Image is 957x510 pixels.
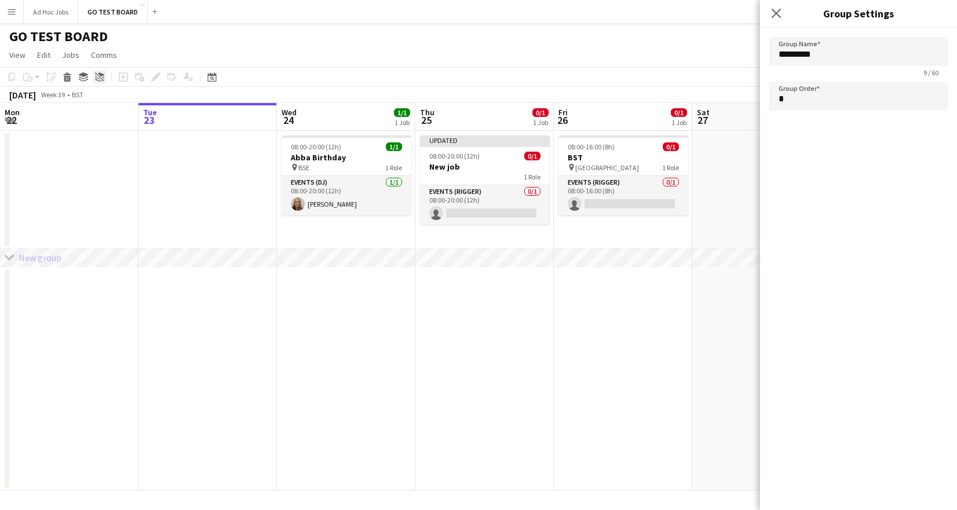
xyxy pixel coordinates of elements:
span: 1 Role [524,173,540,181]
app-job-card: 08:00-20:00 (12h)1/1Abba Birthday BSE1 RoleEvents (DJ)1/108:00-20:00 (12h)[PERSON_NAME] [282,135,411,215]
span: Sat [697,107,710,118]
span: 27 [695,113,710,127]
span: 24 [280,113,297,127]
span: Jobs [62,50,79,60]
span: 9 / 60 [914,68,948,77]
span: 08:00-16:00 (8h) [568,142,615,151]
div: Updated [420,135,550,145]
a: Edit [32,47,55,63]
h3: BST [558,152,688,163]
h3: New job [420,162,550,172]
app-card-role: Events (Rigger)0/108:00-20:00 (12h) [420,185,550,225]
app-job-card: 08:00-16:00 (8h)0/1BST [GEOGRAPHIC_DATA]1 RoleEvents (Rigger)0/108:00-16:00 (8h) [558,135,688,215]
span: 1 Role [662,163,679,172]
app-job-card: Updated08:00-20:00 (12h)0/1New job1 RoleEvents (Rigger)0/108:00-20:00 (12h) [420,135,550,225]
button: GO TEST BOARD [78,1,148,23]
a: Comms [86,47,122,63]
div: 1 Job [671,118,686,127]
span: Comms [91,50,117,60]
span: Fri [558,107,568,118]
span: Edit [37,50,50,60]
span: 23 [141,113,157,127]
div: [DATE] [9,89,36,101]
span: 1 Role [385,163,402,172]
span: Tue [143,107,157,118]
span: 26 [557,113,568,127]
span: BSE [298,163,309,172]
span: Thu [420,107,434,118]
h1: GO TEST BOARD [9,28,108,45]
a: Jobs [57,47,84,63]
app-card-role: Events (Rigger)0/108:00-16:00 (8h) [558,176,688,215]
span: 1/1 [386,142,402,151]
span: Wed [282,107,297,118]
span: 0/1 [671,108,687,117]
div: 1 Job [395,118,410,127]
span: 0/1 [524,152,540,160]
span: 08:00-20:00 (12h) [429,152,480,160]
span: [GEOGRAPHIC_DATA] [575,163,639,172]
h3: Abba Birthday [282,152,411,163]
div: New group [19,252,61,263]
div: 1 Job [533,118,548,127]
span: 22 [3,113,20,127]
a: View [5,47,30,63]
span: 0/1 [663,142,679,151]
app-card-role: Events (DJ)1/108:00-20:00 (12h)[PERSON_NAME] [282,176,411,215]
button: Ad Hoc Jobs [24,1,78,23]
h3: Group Settings [760,6,957,21]
div: BST [72,90,83,99]
span: 08:00-20:00 (12h) [291,142,341,151]
span: Mon [5,107,20,118]
span: 0/1 [532,108,549,117]
span: Week 39 [38,90,67,99]
span: 1/1 [394,108,410,117]
span: 25 [418,113,434,127]
span: View [9,50,25,60]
